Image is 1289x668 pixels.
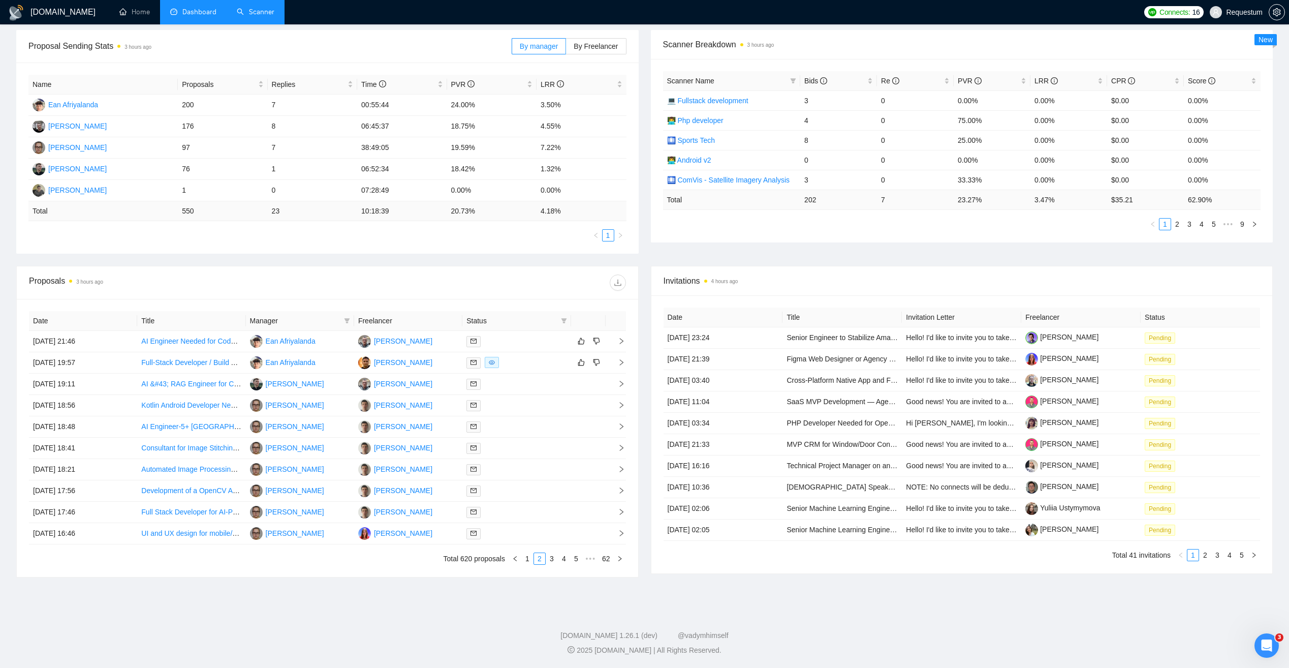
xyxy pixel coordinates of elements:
[578,337,585,345] span: like
[610,279,625,287] span: download
[470,338,477,344] span: mail
[1196,218,1208,230] li: 4
[1034,77,1058,85] span: LRR
[1025,438,1038,451] img: c1eXUdwHc_WaOcbpPFtMJupqop6zdMumv1o7qBBEoYRQ7Y2b-PMuosOa1Pnj0gGm9V
[1145,461,1175,472] span: Pending
[250,379,324,387] a: AS[PERSON_NAME]
[8,5,24,21] img: logo
[358,442,371,454] img: VS
[559,313,569,328] span: filter
[250,356,263,369] img: EA
[374,528,432,539] div: [PERSON_NAME]
[358,486,432,494] a: VS[PERSON_NAME]
[470,381,477,387] span: mail
[974,77,982,84] span: info-circle
[590,335,603,347] button: dislike
[1025,397,1098,405] a: [PERSON_NAME]
[250,378,263,390] img: AS
[358,379,432,387] a: PG[PERSON_NAME]
[1030,130,1107,150] td: 0.00%
[512,556,518,562] span: left
[28,75,178,95] th: Name
[1128,77,1135,84] span: info-circle
[250,465,324,473] a: IK[PERSON_NAME]
[1107,130,1184,150] td: $0.00
[141,401,383,409] a: Kotlin Android Developer Needed for Pose Detection Integration (MediaPipe)
[1184,90,1261,110] td: 0.00%
[1184,110,1261,130] td: 0.00%
[1111,77,1135,85] span: CPR
[237,8,274,16] a: searchScanner
[1025,374,1038,387] img: c1CX0sMpPSPmItT_3JTUBGNBJRtr8K1-x_-NQrKhniKpWRSneU7vS7muc6DFkfA-qr
[250,506,263,519] img: IK
[1187,549,1199,561] li: 1
[272,79,345,90] span: Replies
[1223,549,1236,561] li: 4
[1254,633,1279,658] iframe: Intercom live chat
[1145,462,1179,470] a: Pending
[250,337,316,345] a: EAEan Afriyalanda
[1107,110,1184,130] td: $0.00
[570,553,582,565] li: 5
[182,8,216,16] span: Dashboard
[800,130,877,150] td: 8
[1145,482,1175,493] span: Pending
[617,556,623,562] span: right
[787,504,1076,512] a: Senior Machine Learning Engineer Python Backend Production Algorithms & Data Pipelines
[1025,482,1098,491] a: [PERSON_NAME]
[1159,218,1171,230] li: 1
[141,465,323,473] a: Automated Image Processing &amp; Workflow Developer
[610,275,626,291] button: download
[1145,355,1179,363] a: Pending
[1145,504,1179,512] a: Pending
[533,553,546,565] li: 2
[1051,77,1058,84] span: info-circle
[1145,526,1179,534] a: Pending
[520,42,558,50] span: By manager
[374,442,432,453] div: [PERSON_NAME]
[33,141,45,154] img: IK
[1030,90,1107,110] td: 0.00%
[1269,8,1284,16] span: setting
[1212,9,1219,16] span: user
[1269,4,1285,20] button: setting
[1184,130,1261,150] td: 0.00%
[614,553,626,565] button: right
[557,80,564,87] span: info-circle
[1251,552,1257,558] span: right
[537,116,626,137] td: 4.55%
[787,462,936,470] a: Technical Project Manager on an ongoing basis
[1212,550,1223,561] a: 3
[541,80,564,88] span: LRR
[575,356,587,369] button: like
[342,313,352,328] span: filter
[1208,219,1219,230] a: 5
[357,95,447,116] td: 00:55:44
[178,137,267,159] td: 97
[250,420,263,433] img: IK
[141,508,310,516] a: Full Stack Developer for AI-Powered Bidding Platform
[614,553,626,565] li: Next Page
[124,44,151,50] time: 3 hours ago
[663,38,1261,51] span: Scanner Breakdown
[747,42,774,48] time: 3 hours ago
[509,553,521,565] button: left
[470,466,477,472] span: mail
[1159,7,1190,18] span: Connects:
[266,378,324,389] div: [PERSON_NAME]
[268,116,357,137] td: 8
[361,80,386,88] span: Time
[358,335,371,348] img: PG
[1025,376,1098,384] a: [PERSON_NAME]
[358,378,371,390] img: PG
[820,77,827,84] span: info-circle
[358,358,432,366] a: OD[PERSON_NAME]
[958,77,982,85] span: PVR
[250,442,263,454] img: IK
[268,75,357,95] th: Replies
[1199,549,1211,561] li: 2
[1025,504,1100,512] a: Yuliia Ustymymova
[877,130,954,150] td: 0
[451,80,475,88] span: PVR
[578,358,585,367] span: like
